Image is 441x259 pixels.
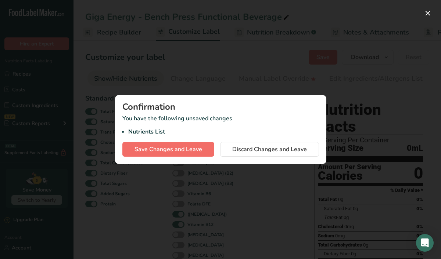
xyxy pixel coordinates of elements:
span: Save Changes and Leave [135,145,202,154]
span: Discard Changes and Leave [232,145,307,154]
div: Confirmation [122,102,319,111]
li: Nutrients List [128,127,319,136]
p: You have the following unsaved changes [122,114,319,136]
div: Open Intercom Messenger [416,234,434,252]
button: Discard Changes and Leave [220,142,319,157]
button: Save Changes and Leave [122,142,214,157]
